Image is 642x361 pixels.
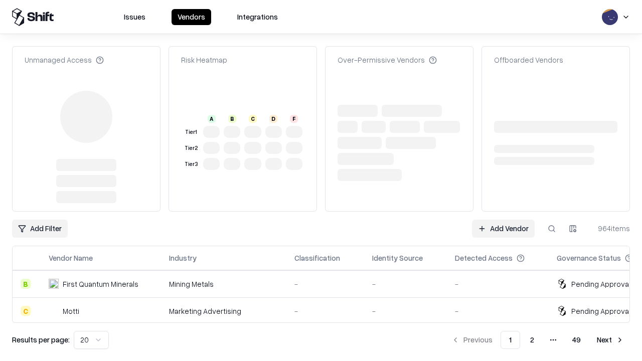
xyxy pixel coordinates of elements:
[169,306,278,316] div: Marketing Advertising
[590,223,630,234] div: 964 items
[228,115,236,123] div: B
[183,128,199,136] div: Tier 1
[49,253,93,263] div: Vendor Name
[21,306,31,316] div: C
[372,253,423,263] div: Identity Source
[21,279,31,289] div: B
[25,55,104,65] div: Unmanaged Access
[118,9,151,25] button: Issues
[294,253,340,263] div: Classification
[294,306,356,316] div: -
[183,144,199,152] div: Tier 2
[183,160,199,168] div: Tier 3
[169,253,197,263] div: Industry
[455,253,513,263] div: Detected Access
[557,253,621,263] div: Governance Status
[269,115,277,123] div: D
[231,9,284,25] button: Integrations
[501,331,520,349] button: 1
[372,279,439,289] div: -
[63,306,79,316] div: Motti
[49,306,59,316] img: Motti
[522,331,542,349] button: 2
[290,115,298,123] div: F
[12,334,70,345] p: Results per page:
[455,279,541,289] div: -
[169,279,278,289] div: Mining Metals
[63,279,138,289] div: First Quantum Minerals
[571,279,630,289] div: Pending Approval
[472,220,535,238] a: Add Vendor
[181,55,227,65] div: Risk Heatmap
[564,331,589,349] button: 49
[294,279,356,289] div: -
[494,55,563,65] div: Offboarded Vendors
[208,115,216,123] div: A
[372,306,439,316] div: -
[249,115,257,123] div: C
[338,55,437,65] div: Over-Permissive Vendors
[455,306,541,316] div: -
[49,279,59,289] img: First Quantum Minerals
[172,9,211,25] button: Vendors
[445,331,630,349] nav: pagination
[571,306,630,316] div: Pending Approval
[12,220,68,238] button: Add Filter
[591,331,630,349] button: Next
